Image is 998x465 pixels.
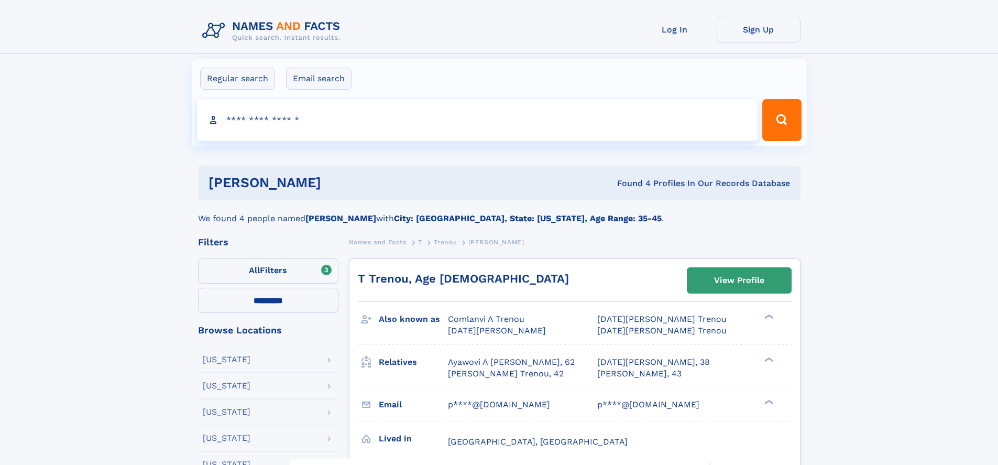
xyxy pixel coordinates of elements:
[762,356,774,363] div: ❯
[305,213,376,223] b: [PERSON_NAME]
[379,430,448,448] h3: Lived in
[448,356,575,368] a: Ayawovi A [PERSON_NAME], 62
[717,17,800,42] a: Sign Up
[249,265,260,275] span: All
[687,268,791,293] a: View Profile
[597,326,727,336] span: [DATE][PERSON_NAME] Trenou
[762,313,774,320] div: ❯
[597,314,727,324] span: [DATE][PERSON_NAME] Trenou
[448,314,524,324] span: Comlanvi A Trenou
[197,99,758,141] input: search input
[762,398,774,405] div: ❯
[448,368,564,380] a: [PERSON_NAME] Trenou, 42
[198,326,338,335] div: Browse Locations
[349,235,407,248] a: Names and Facts
[468,239,524,246] span: [PERSON_NAME]
[434,239,456,246] span: Trenou
[286,68,352,90] label: Email search
[203,408,250,416] div: [US_STATE]
[209,176,469,189] h1: [PERSON_NAME]
[418,235,422,248] a: T
[198,258,338,284] label: Filters
[198,17,349,45] img: Logo Names and Facts
[198,237,338,247] div: Filters
[448,326,546,336] span: [DATE][PERSON_NAME]
[597,368,682,380] a: [PERSON_NAME], 43
[448,437,628,447] span: [GEOGRAPHIC_DATA], [GEOGRAPHIC_DATA]
[379,396,448,414] h3: Email
[379,310,448,328] h3: Also known as
[198,200,800,225] div: We found 4 people named with .
[714,268,764,293] div: View Profile
[203,434,250,442] div: [US_STATE]
[200,68,275,90] label: Regular search
[597,356,710,368] a: [DATE][PERSON_NAME], 38
[434,235,456,248] a: Trenou
[203,355,250,364] div: [US_STATE]
[762,99,801,141] button: Search Button
[379,353,448,371] h3: Relatives
[633,17,717,42] a: Log In
[394,213,662,223] b: City: [GEOGRAPHIC_DATA], State: [US_STATE], Age Range: 35-45
[418,239,422,246] span: T
[469,178,790,189] div: Found 4 Profiles In Our Records Database
[203,382,250,390] div: [US_STATE]
[358,272,569,285] a: T Trenou, Age [DEMOGRAPHIC_DATA]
